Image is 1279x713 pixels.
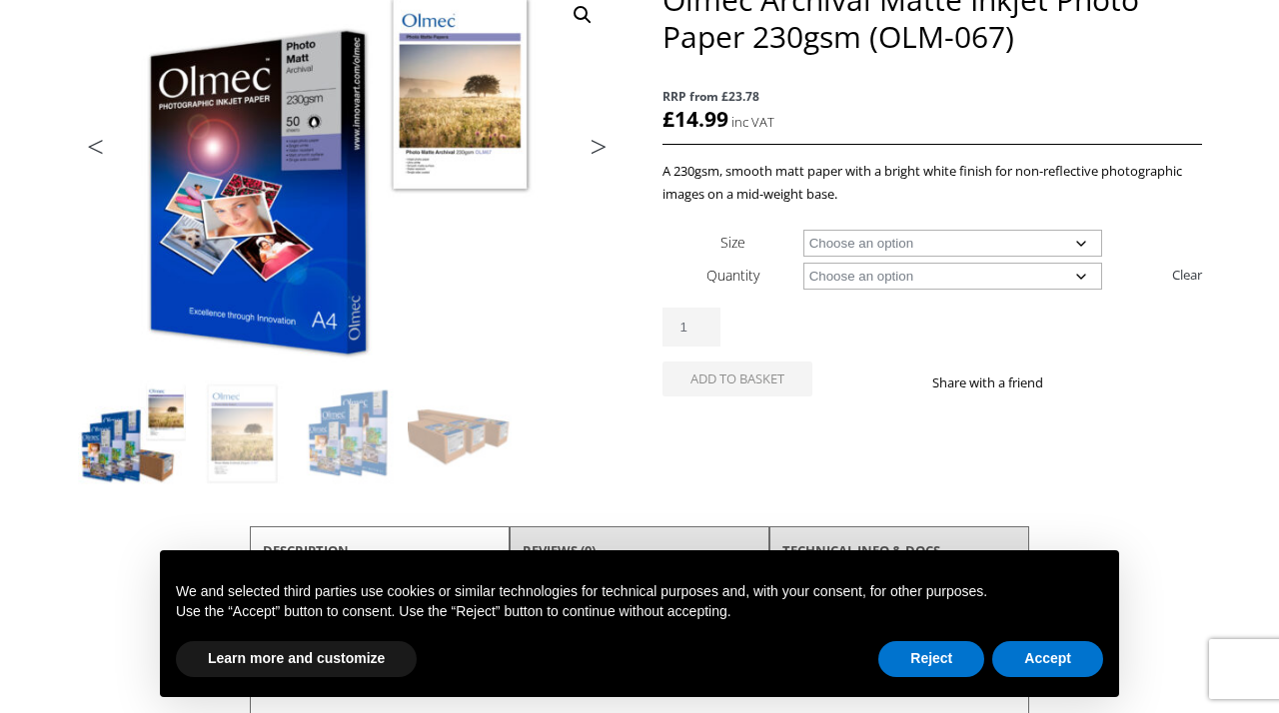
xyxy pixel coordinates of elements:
[706,266,759,285] label: Quantity
[992,641,1103,677] button: Accept
[176,641,417,677] button: Learn more and customize
[144,534,1135,713] div: Notice
[662,105,674,133] span: £
[662,361,812,396] button: Add to basket
[188,380,296,488] img: Olmec Archival Matte Inkjet Photo Paper 230gsm (OLM-067) - Image 2
[298,380,406,488] img: Olmec Archival Matte Inkjet Photo Paper 230gsm (OLM-067) - Image 3
[176,602,1103,622] p: Use the “Accept” button to consent. Use the “Reject” button to continue without accepting.
[662,105,728,133] bdi: 14.99
[782,532,940,568] a: TECHNICAL INFO & DOCS
[523,532,596,568] a: Reviews (0)
[263,532,349,568] a: Description
[78,380,186,488] img: Olmec Archival Matte Inkjet Photo Paper 230gsm (OLM-067)
[408,380,516,488] img: Olmec Archival Matte Inkjet Photo Paper 230gsm (OLM-067) - Image 4
[1067,374,1083,390] img: facebook sharing button
[932,371,1067,394] p: Share with a friend
[720,233,745,252] label: Size
[1091,374,1107,390] img: twitter sharing button
[662,160,1202,206] p: A 230gsm, smooth matt paper with a bright white finish for non-reflective photographic images on ...
[176,582,1103,602] p: We and selected third parties use cookies or similar technologies for technical purposes and, wit...
[1115,374,1131,390] img: email sharing button
[1172,259,1202,291] a: Clear options
[662,308,720,347] input: Product quantity
[662,85,1202,108] span: RRP from £23.78
[878,641,984,677] button: Reject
